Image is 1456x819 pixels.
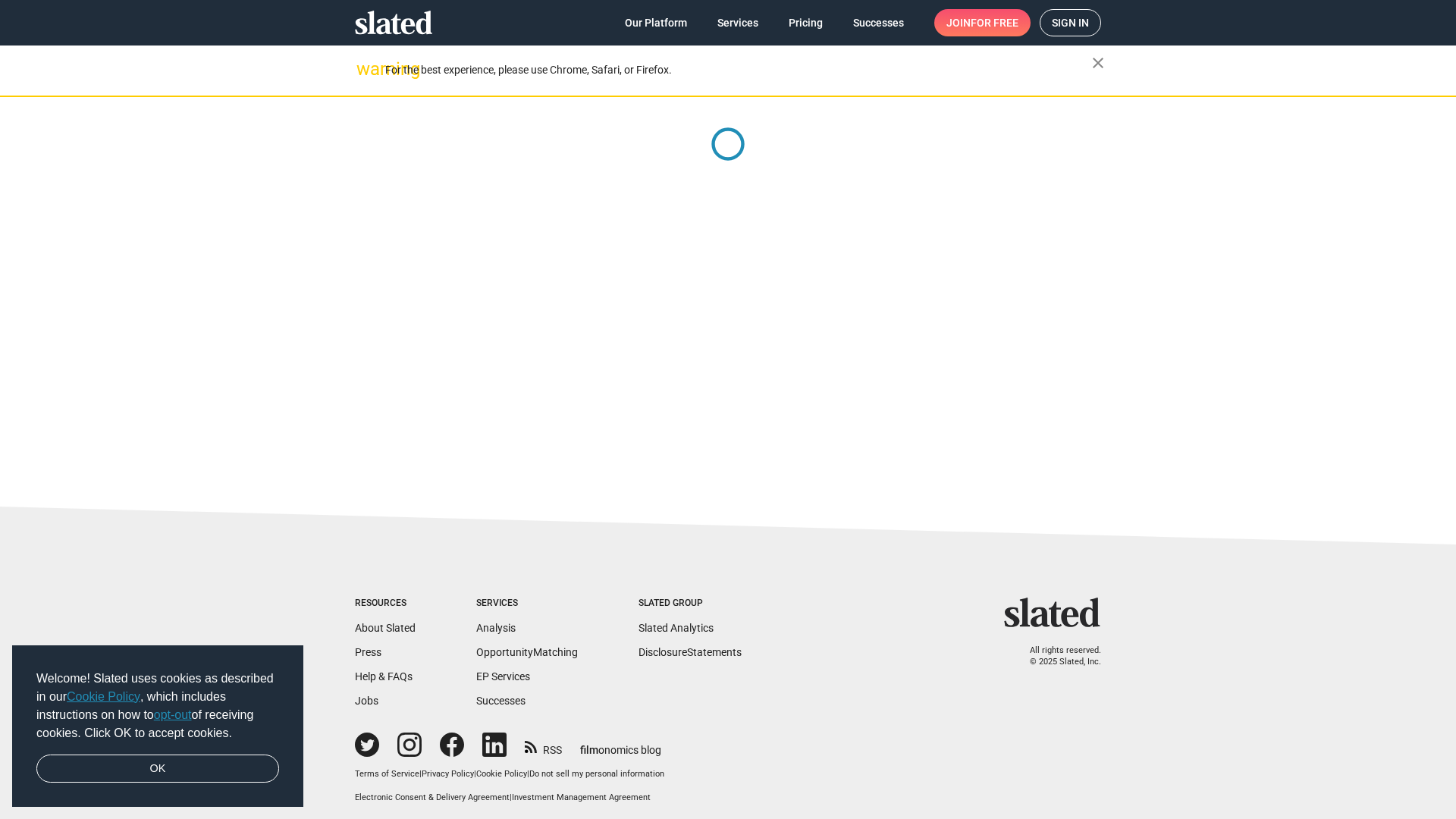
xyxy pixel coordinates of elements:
[639,646,742,658] a: DisclosureStatements
[67,690,140,703] a: Cookie Policy
[355,670,413,682] a: Help & FAQs
[476,769,527,779] a: Cookie Policy
[639,598,742,610] div: Slated Group
[789,9,823,36] span: Pricing
[1040,9,1101,36] a: Sign in
[154,708,192,721] a: opt-out
[36,755,279,783] a: dismiss cookie message
[971,9,1018,36] span: for free
[777,9,835,36] a: Pricing
[527,769,529,779] span: |
[717,9,758,36] span: Services
[476,598,578,610] div: Services
[422,769,474,779] a: Privacy Policy
[476,646,578,658] a: OpportunityMatching
[476,695,526,707] a: Successes
[639,622,714,634] a: Slated Analytics
[1089,54,1107,72] mat-icon: close
[355,695,378,707] a: Jobs
[946,9,1018,36] span: Join
[512,792,651,802] a: Investment Management Agreement
[613,9,699,36] a: Our Platform
[525,734,562,758] a: RSS
[12,645,303,808] div: cookieconsent
[580,744,598,756] span: film
[476,670,530,682] a: EP Services
[625,9,687,36] span: Our Platform
[419,769,422,779] span: |
[474,769,476,779] span: |
[476,622,516,634] a: Analysis
[355,598,416,610] div: Resources
[853,9,904,36] span: Successes
[705,9,770,36] a: Services
[36,670,279,742] span: Welcome! Slated uses cookies as described in our , which includes instructions on how to of recei...
[510,792,512,802] span: |
[385,60,1092,80] div: For the best experience, please use Chrome, Safari, or Firefox.
[1052,10,1089,36] span: Sign in
[529,769,664,780] button: Do not sell my personal information
[355,646,381,658] a: Press
[580,731,661,758] a: filmonomics blog
[355,622,416,634] a: About Slated
[356,60,375,78] mat-icon: warning
[934,9,1031,36] a: Joinfor free
[355,792,510,802] a: Electronic Consent & Delivery Agreement
[1014,645,1101,667] p: All rights reserved. © 2025 Slated, Inc.
[355,769,419,779] a: Terms of Service
[841,9,916,36] a: Successes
